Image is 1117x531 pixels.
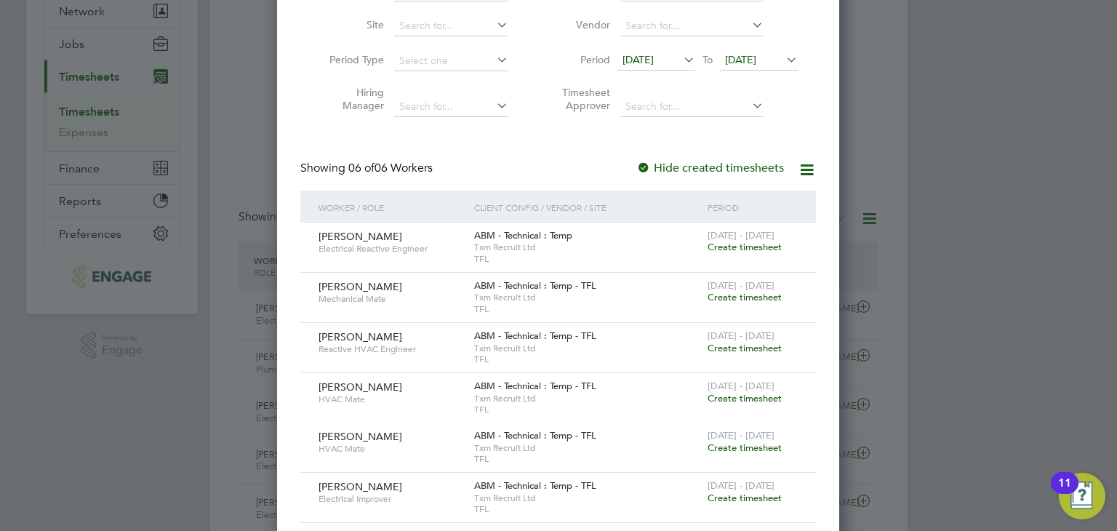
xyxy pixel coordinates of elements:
span: TFL [474,453,700,465]
div: 11 [1058,483,1071,502]
span: 06 of [348,161,375,175]
span: HVAC Mate [319,394,463,405]
span: [DATE] - [DATE] [708,429,774,442]
span: ABM - Technical : Temp - TFL [474,279,596,292]
span: ABM - Technical : Temp - TFL [474,429,596,442]
span: [PERSON_NAME] [319,230,402,243]
span: [DATE] [622,53,654,66]
span: Electrical Improver [319,493,463,505]
span: [PERSON_NAME] [319,280,402,293]
span: Reactive HVAC Engineer [319,343,463,355]
span: Create timesheet [708,291,782,303]
div: Worker / Role [315,191,471,224]
input: Search for... [620,97,764,117]
span: Txm Recruit Ltd [474,442,700,454]
span: [DATE] - [DATE] [708,380,774,392]
span: TFL [474,253,700,265]
span: Txm Recruit Ltd [474,241,700,253]
label: Hide created timesheets [636,161,784,175]
span: 06 Workers [348,161,433,175]
span: [PERSON_NAME] [319,330,402,343]
input: Search for... [620,16,764,36]
span: Txm Recruit Ltd [474,492,700,504]
span: TFL [474,354,700,365]
span: Create timesheet [708,392,782,404]
span: ABM - Technical : Temp - TFL [474,479,596,492]
span: ABM - Technical : Temp - TFL [474,330,596,342]
div: Client Config / Vendor / Site [471,191,704,224]
span: Create timesheet [708,442,782,454]
span: ABM - Technical : Temp - TFL [474,380,596,392]
span: [PERSON_NAME] [319,480,402,493]
label: Timesheet Approver [545,86,610,112]
span: Mechanical Mate [319,293,463,305]
div: Period [704,191,801,224]
span: Create timesheet [708,492,782,504]
span: [DATE] - [DATE] [708,229,774,241]
label: Site [319,18,384,31]
span: Electrical Reactive Engineer [319,243,463,255]
span: TFL [474,303,700,315]
span: Txm Recruit Ltd [474,292,700,303]
input: Search for... [394,97,508,117]
div: Showing [300,161,436,176]
label: Period Type [319,53,384,66]
label: Period [545,53,610,66]
span: [PERSON_NAME] [319,380,402,394]
label: Vendor [545,18,610,31]
span: HVAC Mate [319,443,463,455]
span: [DATE] [725,53,756,66]
span: To [698,50,717,69]
span: [DATE] - [DATE] [708,279,774,292]
button: Open Resource Center, 11 new notifications [1059,473,1105,519]
input: Select one [394,51,508,71]
span: Create timesheet [708,342,782,354]
span: Txm Recruit Ltd [474,343,700,354]
span: TFL [474,404,700,415]
span: Txm Recruit Ltd [474,393,700,404]
label: Hiring Manager [319,86,384,112]
span: [PERSON_NAME] [319,430,402,443]
span: ABM - Technical : Temp [474,229,572,241]
span: [DATE] - [DATE] [708,330,774,342]
span: TFL [474,503,700,515]
input: Search for... [394,16,508,36]
span: [DATE] - [DATE] [708,479,774,492]
span: Create timesheet [708,241,782,253]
